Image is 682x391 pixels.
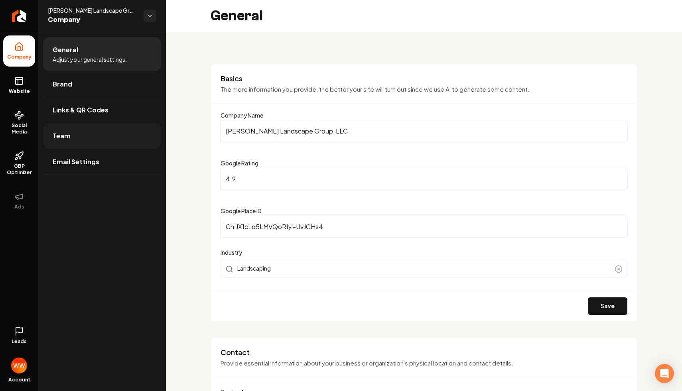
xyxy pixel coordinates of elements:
span: General [53,45,78,55]
a: Social Media [3,104,35,141]
span: Company [48,14,137,26]
span: Brand [53,79,72,89]
label: Google Place ID [221,207,262,214]
span: Email Settings [53,157,99,167]
label: Industry [221,248,627,257]
span: Website [6,88,33,94]
button: Save [588,297,627,315]
img: Will Wallace [11,358,27,373]
a: Links & QR Codes [43,97,161,123]
span: GBP Optimizer [3,163,35,176]
a: GBP Optimizer [3,145,35,182]
span: Social Media [3,122,35,135]
a: Email Settings [43,149,161,175]
span: Account [8,377,30,383]
div: Open Intercom Messenger [655,364,674,383]
label: Google Rating [221,159,258,167]
span: Ads [11,204,28,210]
span: Company [4,54,35,60]
span: Team [53,131,71,141]
button: Open user button [11,354,27,373]
h3: Basics [221,74,627,83]
input: Google Place ID [221,216,627,238]
h2: General [211,8,263,24]
span: Leads [12,338,27,345]
span: Links & QR Codes [53,105,108,115]
a: Website [3,70,35,101]
img: Rebolt Logo [12,10,27,22]
p: Provide essential information about your business or organization's physical location and contact... [221,359,627,368]
h3: Contact [221,348,627,357]
label: Company Name [221,112,263,119]
span: Adjust your general settings. [53,55,127,63]
span: [PERSON_NAME] Landscape Group, LLC [48,6,137,14]
a: Brand [43,71,161,97]
a: Team [43,123,161,149]
input: Company Name [221,120,627,142]
a: Leads [3,320,35,351]
input: Google Rating [221,168,627,190]
p: The more information you provide, the better your site will turn out since we use AI to generate ... [221,85,627,94]
button: Ads [3,185,35,216]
